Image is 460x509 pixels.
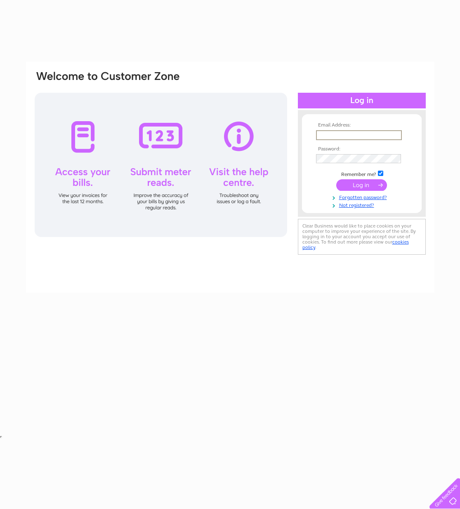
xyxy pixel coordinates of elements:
td: Remember me? [314,169,410,178]
div: Clear Business would like to place cookies on your computer to improve your experience of the sit... [298,219,426,255]
a: Not registered? [316,201,410,209]
th: Password: [314,146,410,152]
input: Submit [336,179,387,191]
a: cookies policy [302,239,409,250]
th: Email Address: [314,122,410,128]
a: Forgotten password? [316,193,410,201]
